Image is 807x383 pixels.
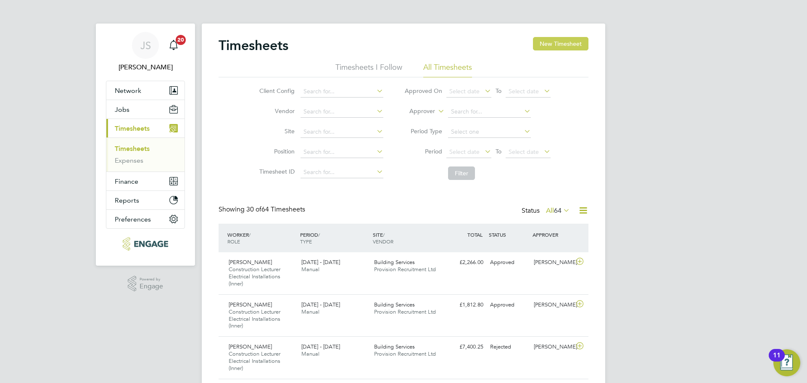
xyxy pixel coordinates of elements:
[423,62,472,77] li: All Timesheets
[115,215,151,223] span: Preferences
[115,196,139,204] span: Reports
[219,205,307,214] div: Showing
[301,146,383,158] input: Search for...
[546,206,570,215] label: All
[530,256,574,269] div: [PERSON_NAME]
[443,256,487,269] div: £2,266.00
[115,177,138,185] span: Finance
[301,301,340,308] span: [DATE] - [DATE]
[397,107,435,116] label: Approver
[374,350,436,357] span: Provision Recruitment Ltd
[106,100,185,119] button: Jobs
[530,340,574,354] div: [PERSON_NAME]
[301,343,340,350] span: [DATE] - [DATE]
[509,148,539,156] span: Select date
[225,227,298,249] div: WORKER
[773,349,800,376] button: Open Resource Center, 11 new notifications
[301,86,383,98] input: Search for...
[318,231,320,238] span: /
[298,227,371,249] div: PERIOD
[383,231,385,238] span: /
[374,301,415,308] span: Building Services
[229,350,280,372] span: Construction Lecturer Electrical Installations (Inner)
[227,238,240,245] span: ROLE
[140,283,163,290] span: Engage
[140,276,163,283] span: Powered by
[246,205,261,214] span: 30 of
[106,172,185,190] button: Finance
[140,40,151,51] span: JS
[493,146,504,157] span: To
[106,237,185,251] a: Go to home page
[115,145,150,153] a: Timesheets
[229,308,280,330] span: Construction Lecturer Electrical Installations (Inner)
[493,85,504,96] span: To
[449,87,480,95] span: Select date
[301,166,383,178] input: Search for...
[374,259,415,266] span: Building Services
[106,137,185,172] div: Timesheets
[115,87,141,95] span: Network
[371,227,443,249] div: SITE
[404,87,442,95] label: Approved On
[106,119,185,137] button: Timesheets
[448,126,531,138] input: Select one
[374,343,415,350] span: Building Services
[443,340,487,354] div: £7,400.25
[300,238,312,245] span: TYPE
[404,148,442,155] label: Period
[257,107,295,115] label: Vendor
[106,210,185,228] button: Preferences
[374,308,436,315] span: Provision Recruitment Ltd
[115,106,129,114] span: Jobs
[487,340,530,354] div: Rejected
[554,206,562,215] span: 64
[530,298,574,312] div: [PERSON_NAME]
[530,227,574,242] div: APPROVER
[229,266,280,287] span: Construction Lecturer Electrical Installations (Inner)
[165,32,182,59] a: 20
[229,259,272,266] span: [PERSON_NAME]
[246,205,305,214] span: 64 Timesheets
[301,308,319,315] span: Manual
[96,24,195,266] nav: Main navigation
[229,301,272,308] span: [PERSON_NAME]
[373,238,393,245] span: VENDOR
[106,32,185,72] a: JS[PERSON_NAME]
[533,37,588,50] button: New Timesheet
[443,298,487,312] div: £1,812.80
[106,191,185,209] button: Reports
[448,166,475,180] button: Filter
[115,156,143,164] a: Expenses
[404,127,442,135] label: Period Type
[115,124,150,132] span: Timesheets
[257,127,295,135] label: Site
[448,106,531,118] input: Search for...
[374,266,436,273] span: Provision Recruitment Ltd
[257,87,295,95] label: Client Config
[773,355,781,366] div: 11
[176,35,186,45] span: 20
[301,266,319,273] span: Manual
[467,231,483,238] span: TOTAL
[301,350,319,357] span: Manual
[301,126,383,138] input: Search for...
[509,87,539,95] span: Select date
[301,259,340,266] span: [DATE] - [DATE]
[249,231,251,238] span: /
[257,148,295,155] label: Position
[106,81,185,100] button: Network
[301,106,383,118] input: Search for...
[257,168,295,175] label: Timesheet ID
[487,227,530,242] div: STATUS
[522,205,572,217] div: Status
[229,343,272,350] span: [PERSON_NAME]
[219,37,288,54] h2: Timesheets
[335,62,402,77] li: Timesheets I Follow
[487,256,530,269] div: Approved
[128,276,164,292] a: Powered byEngage
[123,237,168,251] img: provision-recruitment-logo-retina.png
[487,298,530,312] div: Approved
[106,62,185,72] span: Jake Smith
[449,148,480,156] span: Select date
